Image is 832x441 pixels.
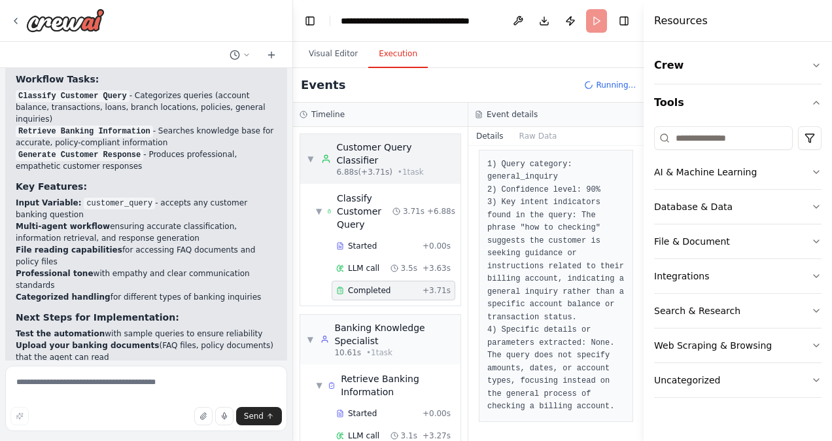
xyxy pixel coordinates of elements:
[366,347,392,358] span: • 1 task
[654,259,822,293] button: Integrations
[654,339,772,352] div: Web Scraping & Browsing
[16,149,277,172] li: - Produces professional, empathetic customer responses
[615,12,633,30] button: Hide right sidebar
[16,291,277,303] li: for different types of banking inquiries
[348,263,379,273] span: LLM call
[16,125,277,149] li: - Searches knowledge base for accurate, policy-compliant information
[654,374,720,387] div: Uncategorized
[654,47,822,84] button: Crew
[654,235,730,248] div: File & Document
[316,380,322,391] span: ▼
[654,190,822,224] button: Database & Data
[401,263,417,273] span: 3.5s
[336,141,454,167] div: Customer Query Classifier
[301,76,345,94] h2: Events
[16,149,143,161] code: Generate Customer Response
[16,268,277,291] li: with empathy and clear communication standards
[224,47,256,63] button: Switch to previous chat
[487,109,538,120] h3: Event details
[654,270,709,283] div: Integrations
[16,292,111,302] strong: Categorized handling
[423,263,451,273] span: + 3.63s
[215,407,234,425] button: Click to speak your automation idea
[16,181,87,192] strong: Key Features:
[16,90,130,102] code: Classify Customer Query
[654,294,822,328] button: Search & Research
[236,407,282,425] button: Send
[654,166,757,179] div: AI & Machine Learning
[341,14,488,27] nav: breadcrumb
[16,198,82,207] strong: Input Variable:
[654,328,822,362] button: Web Scraping & Browsing
[316,206,322,217] span: ▼
[337,192,392,231] span: Classify Customer Query
[334,321,454,347] div: Banking Knowledge Specialist
[423,408,451,419] span: + 0.00s
[334,347,361,358] span: 10.61s
[511,127,565,145] button: Raw Data
[336,167,392,177] span: 6.88s (+3.71s)
[307,154,315,164] span: ▼
[16,245,122,255] strong: File reading capabilities
[398,167,424,177] span: • 1 task
[348,408,377,419] span: Started
[654,84,822,121] button: Tools
[244,411,264,421] span: Send
[423,241,451,251] span: + 0.00s
[487,158,625,414] pre: 1) Query category: general_inquiry 2) Confidence level: 90% 3) Key intent indicators found in the...
[16,269,94,278] strong: Professional tone
[307,334,314,345] span: ▼
[16,329,105,338] strong: Test the automation
[654,155,822,189] button: AI & Machine Learning
[348,285,390,296] span: Completed
[16,341,159,350] strong: Upload your banking documents
[654,224,822,258] button: File & Document
[16,220,277,244] li: ensuring accurate classification, information retrieval, and response generation
[84,198,155,209] code: customer_query
[16,222,110,231] strong: Multi-agent workflow
[654,304,740,317] div: Search & Research
[16,90,277,125] li: - Categorizes queries (account balance, transactions, loans, branch locations, policies, general ...
[368,41,428,68] button: Execution
[348,241,377,251] span: Started
[16,312,179,323] strong: Next Steps for Implementation:
[654,13,708,29] h4: Resources
[16,340,277,363] li: (FAQ files, policy documents) that the agent can read
[194,407,213,425] button: Upload files
[311,109,345,120] h3: Timeline
[596,80,636,90] span: Running...
[401,431,417,441] span: 3.1s
[654,363,822,397] button: Uncategorized
[298,41,368,68] button: Visual Editor
[654,121,822,408] div: Tools
[423,285,451,296] span: + 3.71s
[654,200,733,213] div: Database & Data
[261,47,282,63] button: Start a new chat
[16,74,99,84] strong: Workflow Tasks:
[348,431,379,441] span: LLM call
[403,206,425,217] span: 3.71s
[341,372,455,398] span: Retrieve Banking Information
[26,9,105,32] img: Logo
[427,206,455,217] span: + 6.88s
[468,127,511,145] button: Details
[16,328,277,340] li: with sample queries to ensure reliability
[16,197,277,220] li: - accepts any customer banking question
[423,431,451,441] span: + 3.27s
[10,407,29,425] button: Improve this prompt
[301,12,319,30] button: Hide left sidebar
[16,126,153,137] code: Retrieve Banking Information
[16,244,277,268] li: for accessing FAQ documents and policy files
